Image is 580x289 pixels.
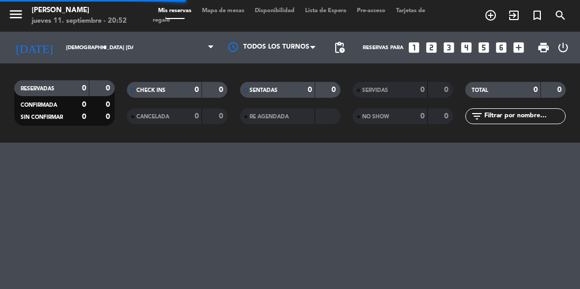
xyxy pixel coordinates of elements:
button: menu [8,6,24,26]
span: Mis reservas [153,8,197,14]
span: CANCELADA [136,114,169,119]
i: arrow_drop_down [98,41,111,54]
i: exit_to_app [508,9,520,22]
i: looks_5 [477,41,491,54]
strong: 0 [332,86,338,94]
strong: 0 [106,85,112,92]
strong: 0 [82,113,86,120]
span: RE AGENDADA [250,114,289,119]
strong: 0 [195,86,199,94]
strong: 0 [557,86,564,94]
span: RESERVADAS [21,86,54,91]
strong: 0 [219,113,225,120]
strong: 0 [106,101,112,108]
i: looks_3 [442,41,456,54]
span: Disponibilidad [250,8,300,14]
span: print [537,41,550,54]
i: looks_one [407,41,421,54]
div: jueves 11. septiembre - 20:52 [32,16,127,26]
i: looks_two [425,41,438,54]
strong: 0 [195,113,199,120]
i: menu [8,6,24,22]
span: SENTADAS [250,88,278,93]
i: turned_in_not [531,9,544,22]
span: SERVIDAS [362,88,388,93]
span: Mapa de mesas [197,8,250,14]
span: SIN CONFIRMAR [21,115,63,120]
strong: 0 [420,86,425,94]
strong: 0 [219,86,225,94]
strong: 0 [444,113,450,120]
span: Reservas para [363,45,403,51]
input: Filtrar por nombre... [483,110,565,122]
span: TOTAL [472,88,488,93]
strong: 0 [308,86,312,94]
i: looks_4 [459,41,473,54]
div: LOG OUT [554,32,572,63]
span: pending_actions [333,41,346,54]
i: add_box [512,41,526,54]
i: looks_6 [494,41,508,54]
div: [PERSON_NAME] [32,5,127,16]
span: CHECK INS [136,88,165,93]
span: Pre-acceso [352,8,391,14]
span: Lista de Espera [300,8,352,14]
i: [DATE] [8,36,61,59]
i: filter_list [471,110,483,123]
span: NO SHOW [362,114,389,119]
i: search [554,9,567,22]
i: add_circle_outline [484,9,497,22]
strong: 0 [82,101,86,108]
strong: 0 [420,113,425,120]
strong: 0 [82,85,86,92]
i: power_settings_new [557,41,569,54]
strong: 0 [444,86,450,94]
span: CONFIRMADA [21,102,57,108]
strong: 0 [106,113,112,120]
strong: 0 [533,86,538,94]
